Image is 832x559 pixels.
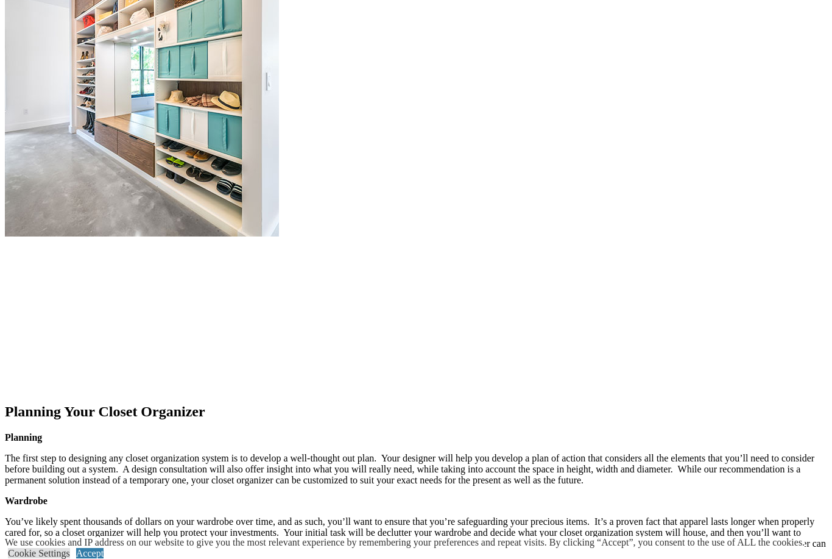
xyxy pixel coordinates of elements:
a: Cookie Settings [8,548,70,558]
strong: Planning [5,432,42,443]
div: We use cookies and IP address on our website to give you the most relevant experience by remember... [5,537,805,548]
p: The first step to designing any closet organization system is to develop a well-thought out plan.... [5,453,827,486]
a: Accept [76,548,104,558]
h2: Planning Your Closet Organizer [5,404,827,420]
strong: Wardrobe [5,496,48,506]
